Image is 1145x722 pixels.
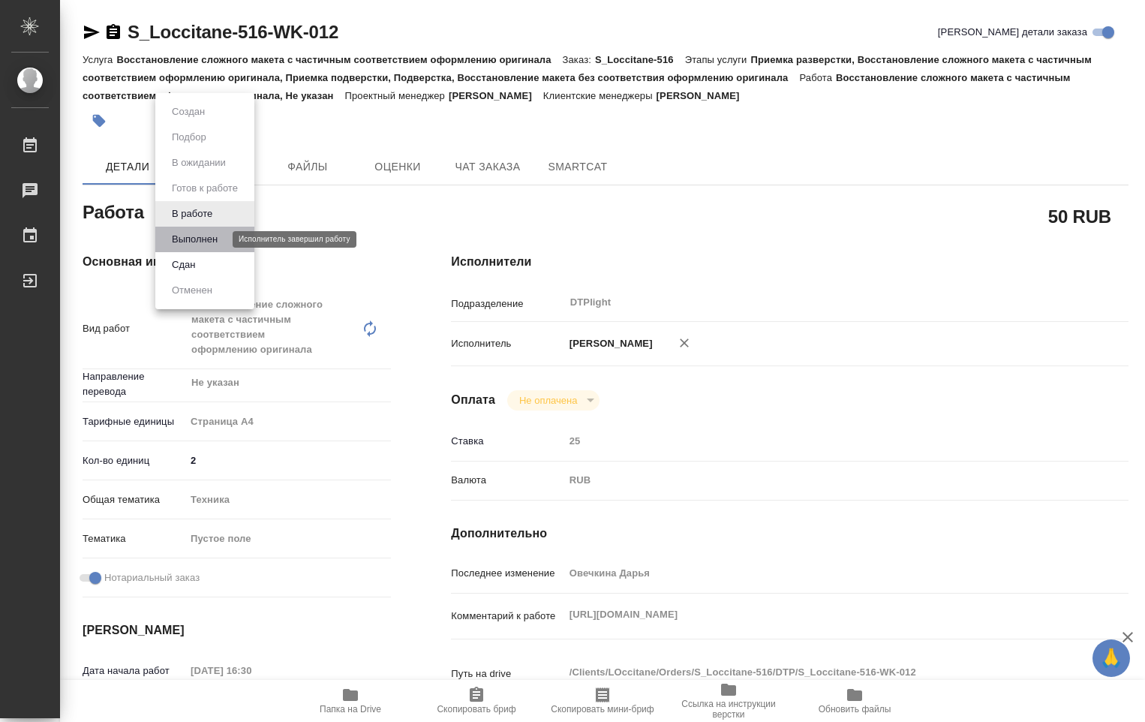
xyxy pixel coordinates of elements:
[167,180,242,197] button: Готов к работе
[167,257,200,273] button: Сдан
[167,206,217,222] button: В работе
[167,104,209,120] button: Создан
[167,155,230,171] button: В ожидании
[167,129,211,146] button: Подбор
[167,231,222,248] button: Выполнен
[167,282,217,299] button: Отменен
